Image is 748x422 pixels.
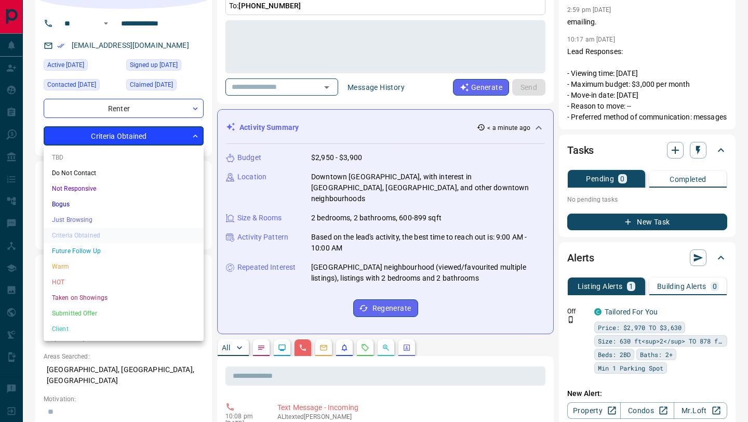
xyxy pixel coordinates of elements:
li: Warm [44,259,204,274]
li: Just Browsing [44,212,204,228]
li: Taken on Showings [44,290,204,306]
li: Client [44,321,204,337]
li: TBD [44,150,204,165]
li: Future Follow Up [44,243,204,259]
li: Submitted Offer [44,306,204,321]
li: Not Responsive [44,181,204,196]
li: Bogus [44,196,204,212]
li: HOT [44,274,204,290]
li: Do Not Contact [44,165,204,181]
